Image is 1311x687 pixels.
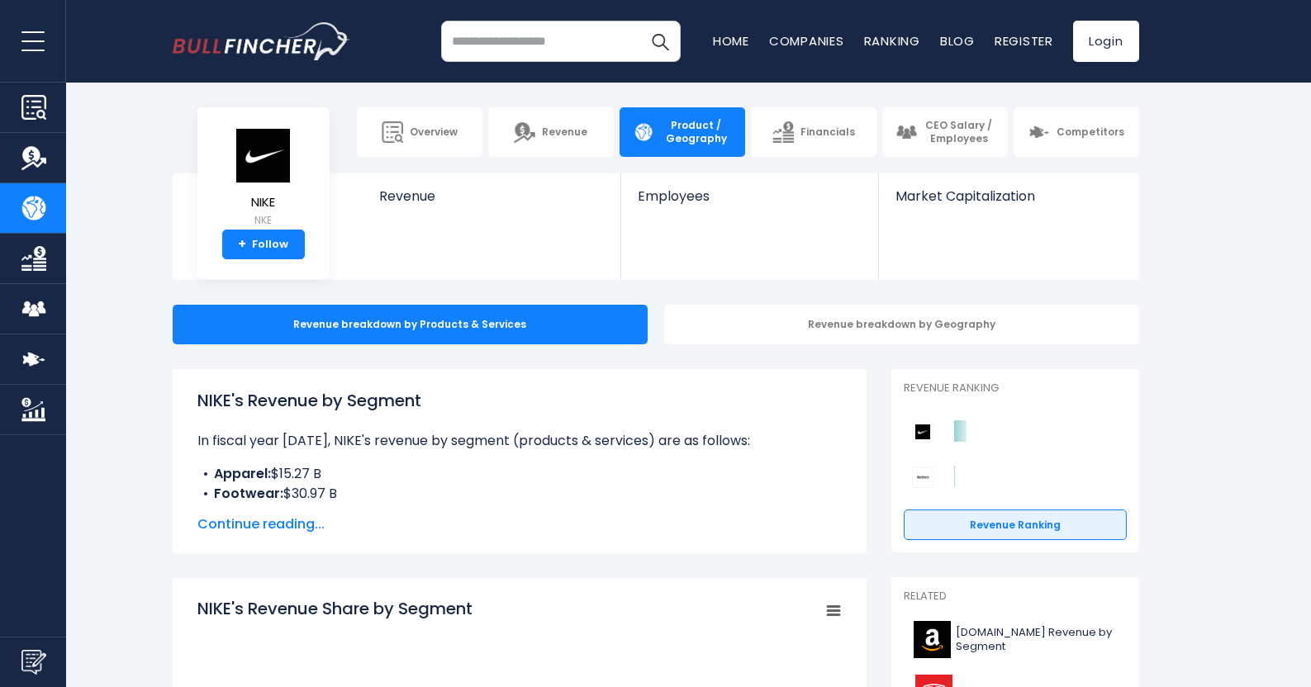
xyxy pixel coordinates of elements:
[197,484,842,504] li: $30.97 B
[751,107,876,157] a: Financials
[363,173,621,232] a: Revenue
[238,237,246,252] strong: +
[214,464,271,483] b: Apparel:
[904,590,1127,604] p: Related
[864,32,920,50] a: Ranking
[234,127,293,230] a: NIKE NKE
[924,119,995,145] span: CEO Salary / Employees
[904,617,1127,662] a: [DOMAIN_NAME] Revenue by Segment
[1073,21,1139,62] a: Login
[222,230,305,259] a: +Follow
[895,188,1120,204] span: Market Capitalization
[197,597,473,620] tspan: NIKE's Revenue Share by Segment
[173,22,350,60] a: Go to homepage
[713,32,749,50] a: Home
[542,126,587,139] span: Revenue
[914,621,951,658] img: AMZN logo
[197,514,842,534] span: Continue reading...
[904,381,1127,396] p: Revenue Ranking
[800,126,855,139] span: Financials
[379,188,605,204] span: Revenue
[638,188,862,204] span: Employees
[664,305,1139,344] div: Revenue breakdown by Geography
[1057,126,1124,139] span: Competitors
[769,32,844,50] a: Companies
[620,107,745,157] a: Product / Geography
[197,388,842,413] h1: NIKE's Revenue by Segment
[197,431,842,451] p: In fiscal year [DATE], NIKE's revenue by segment (products & services) are as follows:
[621,173,878,232] a: Employees
[173,22,350,60] img: bullfincher logo
[357,107,482,157] a: Overview
[214,484,283,503] b: Footwear:
[912,467,933,488] img: Deckers Outdoor Corporation competitors logo
[410,126,458,139] span: Overview
[1014,107,1139,157] a: Competitors
[882,107,1008,157] a: CEO Salary / Employees
[912,421,933,443] img: NIKE competitors logo
[940,32,975,50] a: Blog
[235,213,292,228] small: NKE
[995,32,1053,50] a: Register
[197,464,842,484] li: $15.27 B
[904,509,1127,541] a: Revenue Ranking
[173,305,648,344] div: Revenue breakdown by Products & Services
[956,626,1117,654] span: [DOMAIN_NAME] Revenue by Segment
[235,196,292,210] span: NIKE
[661,119,732,145] span: Product / Geography
[639,21,681,62] button: Search
[879,173,1137,232] a: Market Capitalization
[488,107,614,157] a: Revenue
